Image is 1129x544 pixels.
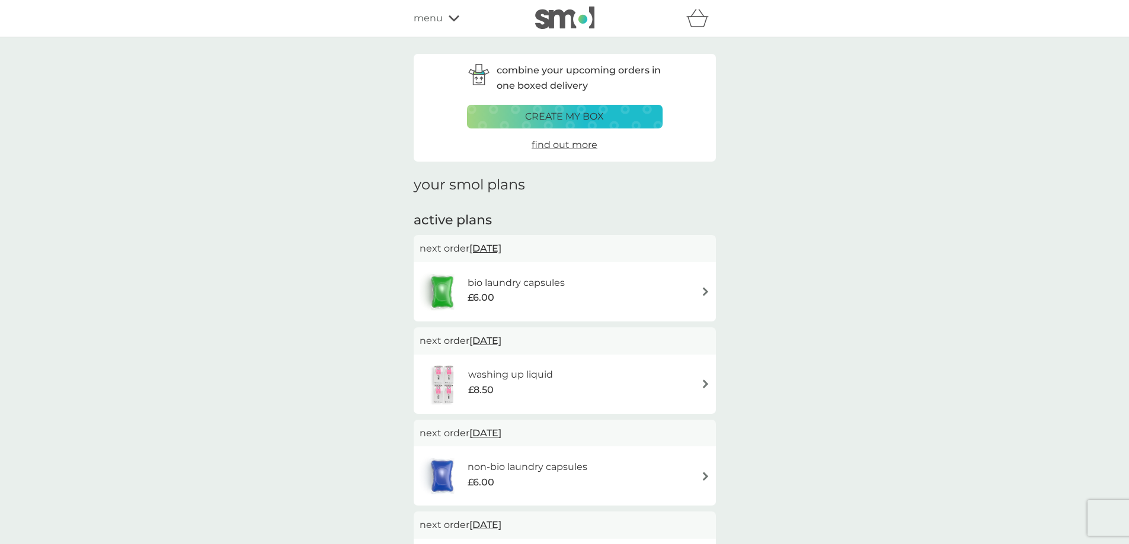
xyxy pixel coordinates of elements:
[414,211,716,230] h2: active plans
[468,475,494,490] span: £6.00
[468,367,553,382] h6: washing up liquid
[414,176,716,194] h1: your smol plans
[469,237,501,260] span: [DATE]
[420,241,710,256] p: next order
[525,109,604,124] p: create my box
[701,287,710,296] img: arrow right
[469,513,501,536] span: [DATE]
[532,139,597,150] span: find out more
[468,275,565,291] h6: bio laundry capsules
[420,333,710,349] p: next order
[469,421,501,445] span: [DATE]
[420,363,468,405] img: washing up liquid
[701,472,710,481] img: arrow right
[420,455,465,497] img: non-bio laundry capsules
[468,382,494,398] span: £8.50
[420,517,710,533] p: next order
[467,105,663,128] button: create my box
[468,459,587,475] h6: non-bio laundry capsules
[414,11,443,26] span: menu
[701,379,710,388] img: arrow right
[420,271,465,313] img: bio laundry capsules
[686,7,716,30] div: basket
[497,63,663,93] p: combine your upcoming orders in one boxed delivery
[532,137,597,153] a: find out more
[535,7,594,29] img: smol
[469,329,501,352] span: [DATE]
[420,426,710,441] p: next order
[468,290,494,305] span: £6.00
